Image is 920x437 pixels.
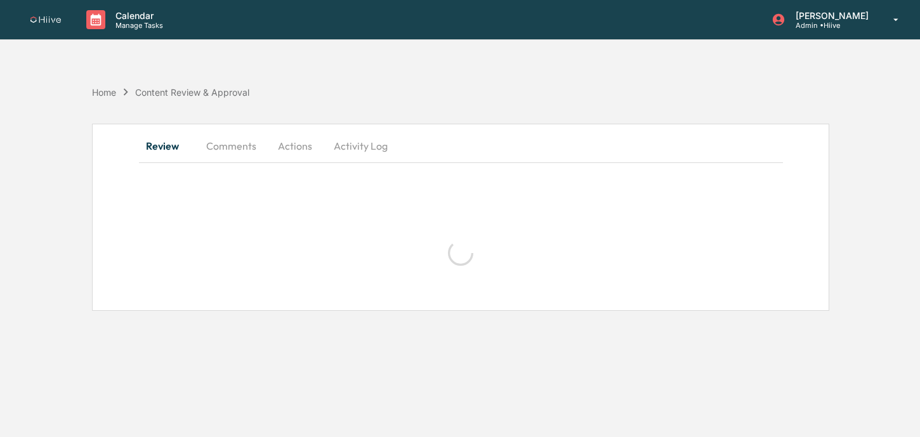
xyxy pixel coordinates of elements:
[196,131,266,161] button: Comments
[92,87,116,98] div: Home
[105,21,169,30] p: Manage Tasks
[139,131,783,161] div: secondary tabs example
[139,131,196,161] button: Review
[135,87,249,98] div: Content Review & Approval
[105,10,169,21] p: Calendar
[785,21,875,30] p: Admin • Hiive
[266,131,324,161] button: Actions
[324,131,398,161] button: Activity Log
[785,10,875,21] p: [PERSON_NAME]
[30,16,61,23] img: logo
